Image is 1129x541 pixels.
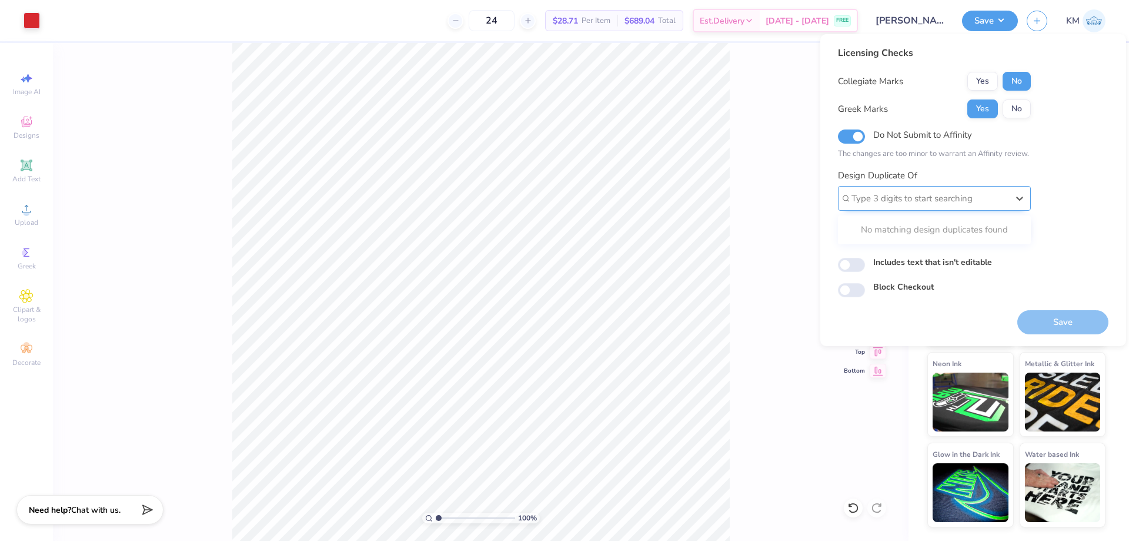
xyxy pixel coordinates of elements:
[838,46,1031,60] div: Licensing Checks
[71,505,121,516] span: Chat with us.
[873,127,972,142] label: Do Not Submit to Affinity
[836,16,849,25] span: FREE
[1066,14,1080,28] span: KM
[1066,9,1105,32] a: KM
[867,9,953,32] input: Untitled Design
[12,358,41,367] span: Decorate
[844,348,865,356] span: Top
[933,463,1008,522] img: Glow in the Dark Ink
[13,87,41,97] span: Image AI
[873,256,992,268] label: Includes text that isn't editable
[962,11,1018,31] button: Save
[873,281,934,293] label: Block Checkout
[6,305,47,324] span: Clipart & logos
[844,367,865,375] span: Bottom
[12,174,41,184] span: Add Text
[838,102,888,116] div: Greek Marks
[624,15,654,27] span: $689.04
[1025,373,1101,432] img: Metallic & Glitter Ink
[14,131,39,140] span: Designs
[838,218,1031,241] div: No matching design duplicates found
[1025,463,1101,522] img: Water based Ink
[838,148,1031,160] p: The changes are too minor to warrant an Affinity review.
[18,261,36,271] span: Greek
[29,505,71,516] strong: Need help?
[15,218,38,227] span: Upload
[582,15,610,27] span: Per Item
[518,513,537,523] span: 100 %
[933,448,1000,460] span: Glow in the Dark Ink
[838,75,903,88] div: Collegiate Marks
[838,169,917,182] label: Design Duplicate Of
[700,15,744,27] span: Est. Delivery
[967,72,998,91] button: Yes
[967,99,998,118] button: Yes
[658,15,676,27] span: Total
[469,10,515,31] input: – –
[1083,9,1105,32] img: Karl Michael Narciza
[1025,357,1094,370] span: Metallic & Glitter Ink
[553,15,578,27] span: $28.71
[1025,448,1079,460] span: Water based Ink
[1003,72,1031,91] button: No
[766,15,829,27] span: [DATE] - [DATE]
[1003,99,1031,118] button: No
[933,373,1008,432] img: Neon Ink
[933,357,961,370] span: Neon Ink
